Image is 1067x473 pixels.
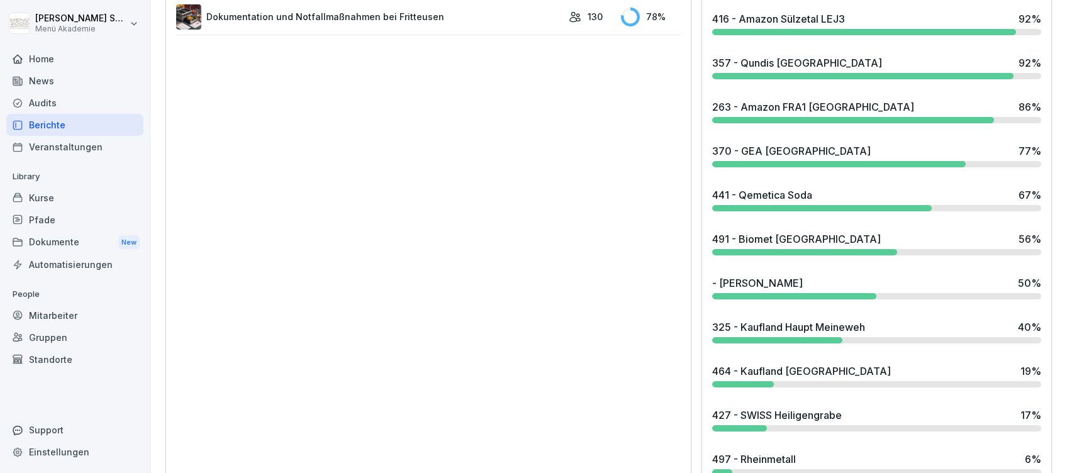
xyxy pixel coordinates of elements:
p: People [6,284,143,304]
a: 357 - Qundis [GEOGRAPHIC_DATA]92% [707,50,1046,84]
a: Einstellungen [6,441,143,463]
div: 416 - Amazon Sülzetal LEJ3 [712,11,845,26]
p: Menü Akademie [35,25,127,33]
div: 6 % [1025,452,1041,467]
div: 17 % [1020,408,1041,423]
a: 427 - SWISS Heiligengrabe17% [707,403,1046,437]
p: 130 [588,10,603,23]
div: 56 % [1019,231,1041,247]
a: Dokumentation und Notfallmaßnahmen bei Fritteusen [176,4,562,30]
div: 370 - GEA [GEOGRAPHIC_DATA] [712,143,871,159]
a: Automatisierungen [6,253,143,275]
a: 491 - Biomet [GEOGRAPHIC_DATA]56% [707,226,1046,260]
a: News [6,70,143,92]
a: Gruppen [6,326,143,348]
img: t30obnioake0y3p0okzoia1o.png [176,4,201,30]
p: Library [6,167,143,187]
div: 92 % [1019,55,1041,70]
p: [PERSON_NAME] Schülzke [35,13,127,24]
a: 441 - Qemetica Soda67% [707,182,1046,216]
a: - [PERSON_NAME]50% [707,270,1046,304]
div: 92 % [1019,11,1041,26]
div: 77 % [1019,143,1041,159]
a: Standorte [6,348,143,370]
div: 491 - Biomet [GEOGRAPHIC_DATA] [712,231,881,247]
div: 67 % [1019,187,1041,203]
div: 19 % [1020,364,1041,379]
div: Support [6,419,143,441]
div: 86 % [1019,99,1041,114]
a: Kurse [6,187,143,209]
div: 441 - Qemetica Soda [712,187,812,203]
a: Veranstaltungen [6,136,143,158]
a: Berichte [6,114,143,136]
a: DokumenteNew [6,231,143,254]
div: 50 % [1018,275,1041,291]
div: 357 - Qundis [GEOGRAPHIC_DATA] [712,55,882,70]
div: 427 - SWISS Heiligengrabe [712,408,842,423]
a: Audits [6,92,143,114]
div: 497 - Rheinmetall [712,452,796,467]
div: New [118,235,140,250]
a: 464 - Kaufland [GEOGRAPHIC_DATA]19% [707,359,1046,392]
a: 263 - Amazon FRA1 [GEOGRAPHIC_DATA]86% [707,94,1046,128]
div: 464 - Kaufland [GEOGRAPHIC_DATA] [712,364,891,379]
div: 325 - Kaufland Haupt Meineweh [712,320,865,335]
a: 370 - GEA [GEOGRAPHIC_DATA]77% [707,138,1046,172]
div: 40 % [1018,320,1041,335]
div: - [PERSON_NAME] [712,275,803,291]
a: Pfade [6,209,143,231]
div: 78 % [621,8,681,26]
div: Dokumente [6,231,143,254]
div: 263 - Amazon FRA1 [GEOGRAPHIC_DATA] [712,99,914,114]
a: 416 - Amazon Sülzetal LEJ392% [707,6,1046,40]
a: 325 - Kaufland Haupt Meineweh40% [707,314,1046,348]
a: Home [6,48,143,70]
a: Mitarbeiter [6,304,143,326]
